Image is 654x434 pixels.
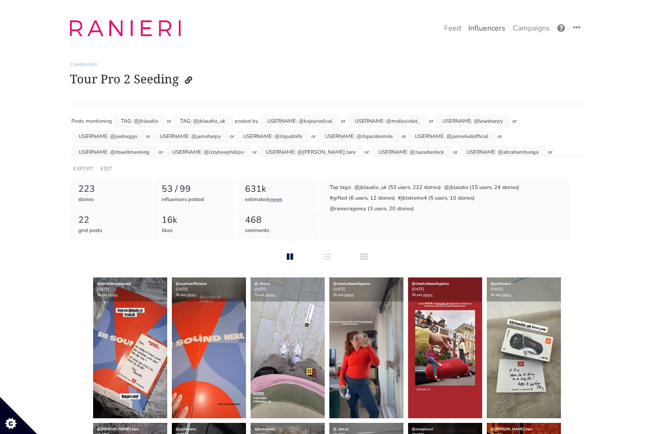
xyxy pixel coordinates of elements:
a: @[PERSON_NAME].tare [97,427,138,432]
div: TAG: @jblaudio_uk [173,114,233,128]
div: 16k [162,214,229,227]
div: likes [162,227,229,235]
div: 468 [245,214,312,227]
div: [DATE] 3k est. [329,277,403,302]
div: USERNAME: @lewsharpy [435,114,510,128]
div: or [497,130,502,144]
a: Campaigns [509,19,553,38]
div: USERNAME: @zuessherlock [371,145,452,159]
div: or [252,145,257,159]
div: or [512,114,517,128]
div: or [146,130,151,144]
a: views [187,292,196,297]
div: @ranieriagency (3 users, 20 stories) [329,205,415,214]
div: or [158,145,163,159]
a: Feed [440,19,465,38]
div: or [365,145,369,159]
div: #jblxtreme4 (5 users, 10 stories) [397,194,476,203]
div: grid posts [78,227,145,235]
a: views [344,292,354,297]
div: or [429,114,434,128]
a: @charlotteemilyprice [412,281,449,286]
div: by [252,114,258,128]
div: 53 / 99 [162,182,229,196]
div: #gifted (6 users, 12 stories) [329,194,396,203]
div: or [341,114,346,128]
h6: Campaign [70,62,584,68]
a: views [265,292,275,297]
div: USERNAME: @kojeyradical [260,114,340,128]
div: [DATE] 7k est. [251,277,325,302]
a: @_tim.zz [254,281,270,286]
a: @joshryanx [490,281,511,286]
a: views [269,196,282,203]
a: Influencers [465,19,509,38]
div: comments [245,227,312,235]
div: USERNAME: @joebxggs [71,130,145,144]
div: USERNAME: @jamiehullofficial [408,130,496,144]
div: mentioning [86,114,112,128]
div: Top tags: [329,183,352,193]
a: @joshryanx [176,427,196,432]
div: [DATE] 3k est. [487,277,561,302]
div: TAG: @jblaudio [113,114,165,128]
a: views [502,292,511,297]
div: [DATE] 3k est. [408,277,482,302]
div: USERNAME: @jamsharpy [152,130,228,144]
div: Posts [71,114,84,128]
a: EDIT [101,165,112,172]
div: USERNAME: @abrahambunga [459,145,546,159]
div: 631k [245,182,312,196]
div: or [311,130,316,144]
div: USERNAME: @izzybeephillips [165,145,251,159]
div: [DATE] 3k est. [93,277,167,302]
a: @[PERSON_NAME].tare [490,427,532,432]
img: 11:26:11_1548242771 [70,20,181,36]
div: or [230,130,234,144]
div: @jblaudio (15 users, 24 stories) [443,183,520,193]
div: or [167,114,171,128]
div: or [453,145,458,159]
a: @_tim.zz [333,427,349,432]
div: USERNAME: @mollyviolet_ [347,114,428,128]
h1: Tour Pro 2 Seeding [70,71,584,89]
div: estimated [245,196,312,204]
div: 22 [78,214,145,227]
div: or [402,130,406,144]
div: @jblaudio_uk (53 users, 222 stories) [354,183,442,193]
a: @charlotteemilyprice [333,281,370,286]
a: EXPORT [73,165,94,172]
a: @joshryanx [254,427,275,432]
a: @roseylucci [412,427,433,432]
div: posted [235,114,251,128]
a: views [108,292,118,297]
a: @iamtheroyalguard [97,281,131,286]
div: influencers posted [162,196,229,204]
div: or [548,145,553,159]
div: [DATE] 5k est. [172,277,246,302]
div: USERNAME: @itsjacobemile [318,130,400,144]
a: views [423,292,433,297]
a: @sophiaofficialxo [176,281,207,286]
div: USERNAME: @[PERSON_NAME].tare [258,145,363,159]
div: stories [78,196,145,204]
div: 223 [78,182,145,196]
div: USERNAME: @itswillmanning [71,145,157,159]
div: USERNAME: @itsjustnife [236,130,310,144]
